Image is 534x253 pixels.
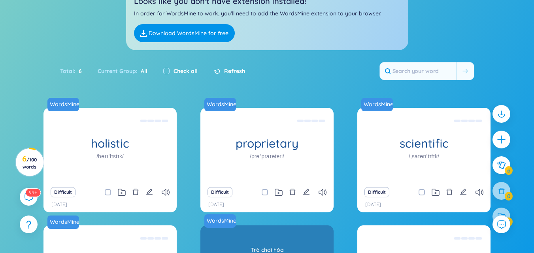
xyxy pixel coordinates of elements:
[446,188,453,195] span: delete
[47,98,82,111] a: WordsMine
[204,214,239,228] a: WordsMine
[146,187,153,198] button: edit
[208,187,232,197] button: Difficult
[460,187,467,198] button: edit
[460,188,467,195] span: edit
[303,187,310,198] button: edit
[138,67,147,75] span: All
[134,9,400,18] p: In order for WordsMine to work, you'll need to add the WordsMine extension to your browser.
[303,188,310,195] span: edit
[200,137,334,150] h1: proprietary
[75,67,82,75] span: 6
[250,152,284,161] h1: /prəˈpraɪəteri/
[47,218,80,226] a: WordsMine
[446,187,453,198] button: delete
[26,189,40,197] sup: 597
[90,63,155,79] div: Current Group :
[204,98,239,111] a: WordsMine
[204,100,237,108] a: WordsMine
[43,137,177,150] h1: holistic
[204,217,237,225] a: WordsMine
[23,157,37,170] span: / 100 words
[60,63,90,79] div: Total :
[380,62,457,80] input: Search your word
[132,187,139,198] button: delete
[47,100,80,108] a: WordsMine
[289,188,296,195] span: delete
[96,152,124,161] h1: /həʊˈlɪstɪk/
[21,156,38,170] h3: 6
[208,201,224,208] p: [DATE]
[360,100,394,108] a: WordsMine
[409,152,439,161] h1: /ˌsaɪənˈtɪfɪk/
[224,67,245,75] span: Refresh
[496,135,506,144] span: plus
[357,137,491,150] h1: scientific
[364,187,389,197] button: Difficult
[134,24,235,42] a: Download WordsMine for free
[132,188,139,195] span: delete
[51,201,67,208] p: [DATE]
[289,187,296,198] button: delete
[146,188,153,195] span: edit
[365,201,381,208] p: [DATE]
[47,216,82,229] a: WordsMine
[361,98,396,111] a: WordsMine
[51,187,75,197] button: Difficult
[174,67,198,75] label: Check all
